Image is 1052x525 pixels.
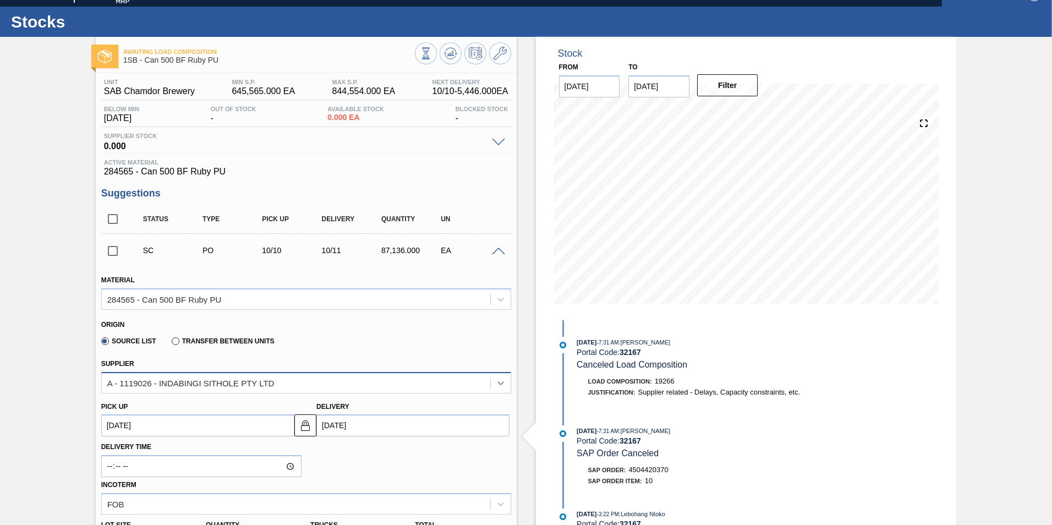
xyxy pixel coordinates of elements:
div: Quantity [379,215,445,223]
div: A - 1119026 - INDABINGI SITHOLE PTY LTD [107,378,275,387]
span: SAB Chamdor Brewery [104,86,195,96]
img: atual [560,342,566,348]
span: 844,554.000 EA [332,86,396,96]
label: Transfer between Units [172,337,275,345]
label: Material [101,276,135,284]
div: Delivery [319,215,386,223]
span: - 3:22 PM [597,511,620,517]
span: Canceled Load Composition [577,360,687,369]
input: mm/dd/yyyy [628,75,689,97]
span: [DATE] [577,339,596,346]
span: 284565 - Can 500 BF Ruby PU [104,167,508,177]
span: Supplier related - Delays, Capacity constraints, etc. [638,388,800,396]
button: Filter [697,74,758,96]
span: SAP Order Item: [588,478,642,484]
button: Stocks Overview [415,42,437,64]
img: atual [560,430,566,437]
span: : [PERSON_NAME] [619,428,671,434]
div: Type [200,215,266,223]
span: [DATE] [577,511,596,517]
img: locked [299,419,312,432]
div: Portal Code: [577,436,838,445]
span: Blocked Stock [456,106,508,112]
div: UN [438,215,505,223]
span: MIN S.P. [232,79,295,85]
span: - 7:31 AM [597,428,619,434]
div: 10/11/2025 [319,246,386,255]
button: locked [294,414,316,436]
div: 10/10/2025 [259,246,326,255]
span: MAX S.P. [332,79,396,85]
span: 10/10 - 5,446.000 EA [432,86,508,96]
span: SAP Order: [588,467,626,473]
span: 645,565.000 EA [232,86,295,96]
span: - 7:31 AM [597,340,619,346]
button: Schedule Inventory [464,42,486,64]
span: Available Stock [327,106,384,112]
span: Awaiting Load Composition [123,48,415,55]
div: Portal Code: [577,348,838,357]
span: 1SB - Can 500 BF Ruby PU [123,56,415,64]
label: Source List [101,337,156,345]
img: Ícone [98,50,112,63]
input: mm/dd/yyyy [101,414,294,436]
span: 19266 [655,377,675,385]
div: FOB [107,499,124,508]
input: mm/dd/yyyy [559,75,620,97]
span: Active Material [104,159,508,166]
div: Status [140,215,207,223]
div: Stock [558,48,583,59]
strong: 32167 [620,436,641,445]
strong: 32167 [620,348,641,357]
label: Delivery Time [101,439,302,455]
label: Delivery [316,403,349,411]
label: Origin [101,321,125,329]
label: Pick up [101,403,128,411]
button: Go to Master Data / General [489,42,511,64]
span: Unit [104,79,195,85]
span: Load Composition : [588,378,652,385]
span: Below Min [104,106,139,112]
h3: Suggestions [101,188,511,199]
span: 10 [645,477,653,485]
div: - [208,106,259,123]
label: From [559,63,578,71]
div: Pick up [259,215,326,223]
label: Supplier [101,360,134,368]
span: 4504420370 [628,466,668,474]
span: [DATE] [104,113,139,123]
span: 0.000 [104,139,486,150]
div: Suggestion Created [140,246,207,255]
span: Supplier Stock [104,133,486,139]
h1: Stocks [11,15,206,28]
span: SAP Order Canceled [577,449,659,458]
span: 0.000 EA [327,113,384,122]
span: [DATE] [577,428,596,434]
img: atual [560,513,566,520]
label: Incoterm [101,481,136,489]
button: Update Chart [440,42,462,64]
div: - [453,106,511,123]
span: : Lebohang Ntoko [619,511,665,517]
span: : [PERSON_NAME] [619,339,671,346]
input: mm/dd/yyyy [316,414,509,436]
span: Next Delivery [432,79,508,85]
div: 284565 - Can 500 BF Ruby PU [107,294,222,304]
label: to [628,63,637,71]
span: Out Of Stock [211,106,256,112]
div: Purchase order [200,246,266,255]
div: 87,136.000 [379,246,445,255]
div: EA [438,246,505,255]
span: Justification: [588,389,635,396]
